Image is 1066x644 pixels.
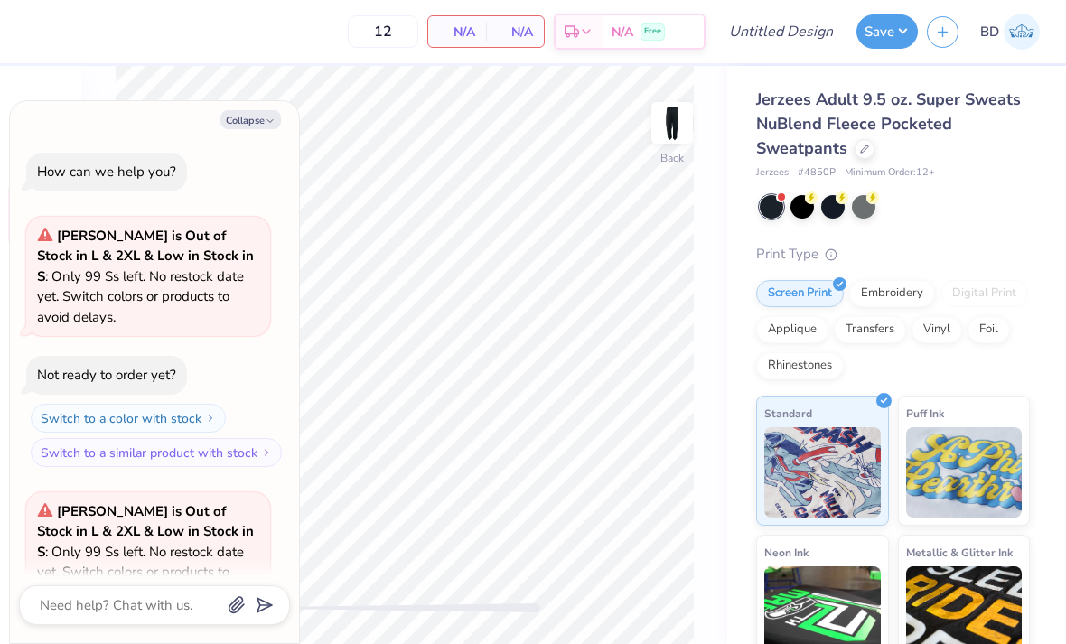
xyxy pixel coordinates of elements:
div: Embroidery [849,280,935,307]
img: Puff Ink [906,427,1023,518]
div: How can we help you? [37,163,176,181]
img: Switch to a color with stock [205,413,216,424]
span: Jerzees [756,165,789,181]
span: N/A [497,23,533,42]
img: Bella Dimaculangan [1004,14,1040,50]
img: Switch to a similar product with stock [261,447,272,458]
div: Foil [968,316,1010,343]
a: BD [972,14,1048,50]
div: Print Type [756,244,1030,265]
span: : Only 99 Ss left. No restock date yet. Switch colors or products to avoid delays. [37,227,254,326]
span: N/A [439,23,475,42]
button: Switch to a color with stock [31,404,226,433]
span: Free [644,25,661,38]
span: BD [980,22,999,42]
strong: [PERSON_NAME] is Out of Stock in L & 2XL & Low in Stock in S [37,502,254,561]
span: Jerzees Adult 9.5 oz. Super Sweats NuBlend Fleece Pocketed Sweatpants [756,89,1021,159]
span: Neon Ink [764,543,809,562]
div: Back [660,150,684,166]
div: Vinyl [912,316,962,343]
div: Applique [756,316,828,343]
button: Collapse [220,110,281,129]
strong: [PERSON_NAME] is Out of Stock in L & 2XL & Low in Stock in S [37,227,254,285]
button: Switch to a similar product with stock [31,438,282,467]
span: # 4850P [798,165,836,181]
span: Metallic & Glitter Ink [906,543,1013,562]
span: Standard [764,404,812,423]
input: Untitled Design [715,14,847,50]
div: Not ready to order yet? [37,366,176,384]
button: Save [856,14,918,49]
span: : Only 99 Ss left. No restock date yet. Switch colors or products to avoid delays. [37,502,254,602]
div: Rhinestones [756,352,844,379]
span: Puff Ink [906,404,944,423]
div: Digital Print [940,280,1028,307]
div: Transfers [834,316,906,343]
span: Minimum Order: 12 + [845,165,935,181]
img: Standard [764,427,881,518]
input: – – [348,15,418,48]
img: Back [654,105,690,141]
span: N/A [612,23,633,42]
div: Screen Print [756,280,844,307]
